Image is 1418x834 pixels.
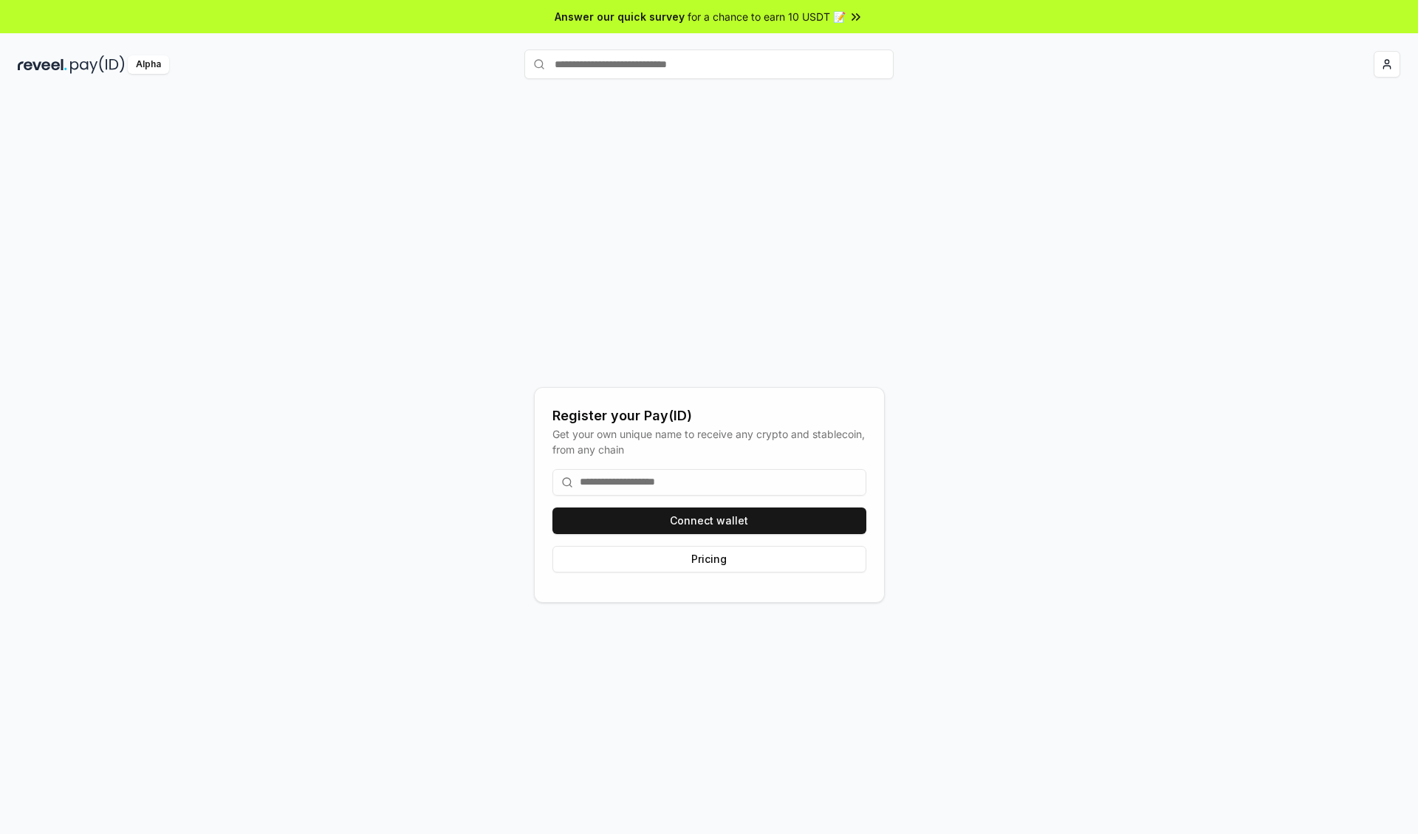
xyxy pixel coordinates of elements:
span: for a chance to earn 10 USDT 📝 [688,9,846,24]
img: pay_id [70,55,125,74]
div: Get your own unique name to receive any crypto and stablecoin, from any chain [552,426,866,457]
div: Alpha [128,55,169,74]
span: Answer our quick survey [555,9,685,24]
button: Pricing [552,546,866,572]
button: Connect wallet [552,507,866,534]
div: Register your Pay(ID) [552,406,866,426]
img: reveel_dark [18,55,67,74]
